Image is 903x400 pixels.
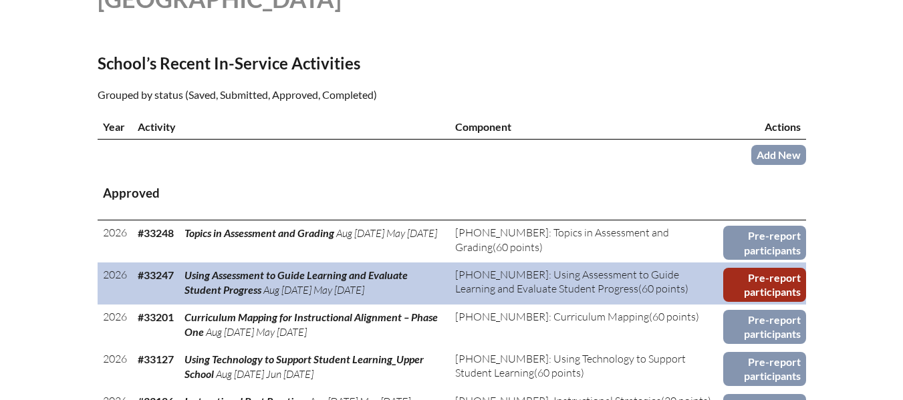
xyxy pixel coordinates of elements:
b: #33248 [138,226,174,239]
span: [PHONE_NUMBER]: Using Assessment to Guide Learning and Evaluate Student Progress [455,268,679,295]
td: (60 points) [450,220,723,262]
th: Component [450,114,723,140]
a: Pre-report participants [723,226,806,260]
span: [PHONE_NUMBER]: Using Technology to Support Student Learning [455,352,686,379]
td: 2026 [98,347,132,389]
span: Topics in Assessment and Grading [184,226,334,239]
a: Pre-report participants [723,352,806,386]
b: #33127 [138,353,174,365]
span: Curriculum Mapping for Instructional Alignment – Phase One [184,311,438,338]
th: Actions [723,114,806,140]
span: Using Assessment to Guide Learning and Evaluate Student Progress [184,268,408,296]
td: 2026 [98,262,132,305]
span: Aug [DATE] May [DATE] [263,283,364,296]
b: #33247 [138,268,174,281]
span: Aug [DATE] May [DATE] [206,325,307,339]
span: Using Technology to Support Student Learning_Upper School [184,353,424,380]
td: 2026 [98,220,132,262]
td: (60 points) [450,305,723,347]
span: Aug [DATE] May [DATE] [336,226,437,240]
p: Grouped by status (Saved, Submitted, Approved, Completed) [98,86,568,104]
h2: School’s Recent In-Service Activities [98,53,568,73]
td: (60 points) [450,347,723,389]
h3: Approved [103,185,801,202]
a: Add New [751,145,806,164]
a: Pre-report participants [723,310,806,344]
span: Aug [DATE] Jun [DATE] [216,367,313,381]
a: Pre-report participants [723,268,806,302]
span: [PHONE_NUMBER]: Topics in Assessment and Grading [455,226,669,253]
td: (60 points) [450,262,723,305]
span: [PHONE_NUMBER]: Curriculum Mapping [455,310,649,323]
b: #33201 [138,311,174,323]
th: Activity [132,114,450,140]
td: 2026 [98,305,132,347]
th: Year [98,114,132,140]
